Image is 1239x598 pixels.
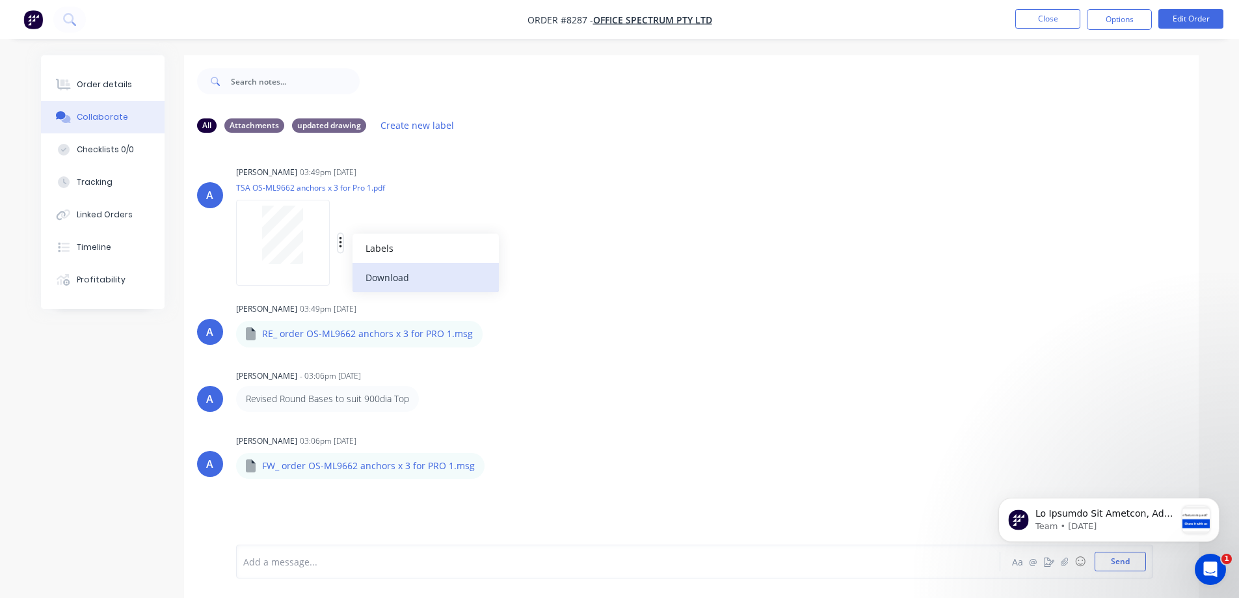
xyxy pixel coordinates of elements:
[262,459,475,472] p: FW_ order OS-ML9662 anchors x 3 for PRO 1.msg
[77,144,134,156] div: Checklists 0/0
[206,324,213,340] div: A
[979,472,1239,563] iframe: Intercom notifications message
[353,234,499,263] button: Labels
[1015,9,1080,29] button: Close
[224,118,284,133] div: Attachments
[41,166,165,198] button: Tracking
[41,101,165,133] button: Collaborate
[1221,554,1232,564] span: 1
[353,263,499,292] button: Download
[41,231,165,264] button: Timeline
[206,391,213,407] div: A
[374,116,461,134] button: Create new label
[77,111,128,123] div: Collaborate
[41,264,165,296] button: Profitability
[1072,554,1088,569] button: ☺
[593,14,712,26] a: Office Spectrum Pty Ltd
[23,10,43,29] img: Factory
[300,167,356,178] div: 03:49pm [DATE]
[77,274,126,286] div: Profitability
[1158,9,1223,29] button: Edit Order
[206,187,213,203] div: A
[77,176,113,188] div: Tracking
[236,370,297,382] div: [PERSON_NAME]
[77,79,132,90] div: Order details
[236,167,297,178] div: [PERSON_NAME]
[300,303,356,315] div: 03:49pm [DATE]
[41,68,165,101] button: Order details
[1087,9,1152,30] button: Options
[57,49,197,61] p: Message from Team, sent 3w ago
[206,456,213,472] div: A
[300,435,356,447] div: 03:06pm [DATE]
[77,241,111,253] div: Timeline
[41,133,165,166] button: Checklists 0/0
[292,118,366,133] div: updated drawing
[300,370,361,382] div: - 03:06pm [DATE]
[262,327,473,340] p: RE_ order OS-ML9662 anchors x 3 for PRO 1.msg
[236,435,297,447] div: [PERSON_NAME]
[246,392,409,405] p: Revised Round Bases to suit 900dia Top
[236,182,475,193] p: TSA OS-ML9662 anchors x 3 for Pro 1.pdf
[77,209,133,221] div: Linked Orders
[231,68,360,94] input: Search notes...
[197,118,217,133] div: All
[527,14,593,26] span: Order #8287 -
[41,198,165,231] button: Linked Orders
[1195,554,1226,585] iframe: Intercom live chat
[236,303,297,315] div: [PERSON_NAME]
